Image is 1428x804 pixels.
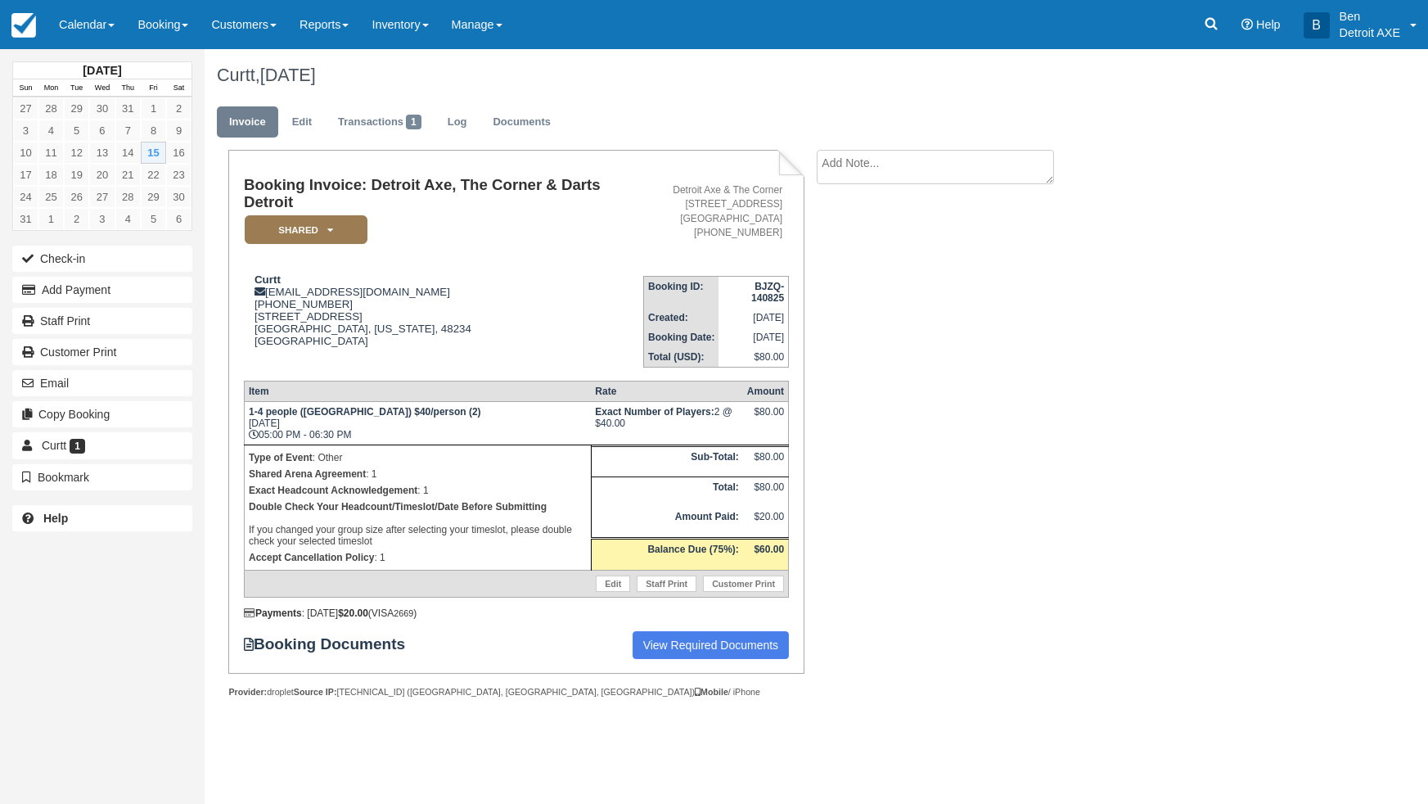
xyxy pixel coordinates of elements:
a: 30 [89,97,115,120]
th: Wed [89,79,115,97]
a: 11 [38,142,64,164]
a: 2 [166,97,191,120]
a: 29 [64,97,89,120]
div: B [1304,12,1330,38]
a: 14 [115,142,141,164]
th: Sub-Total: [591,446,742,477]
p: Ben [1340,8,1400,25]
a: 27 [13,97,38,120]
div: droplet [TECHNICAL_ID] ([GEOGRAPHIC_DATA], [GEOGRAPHIC_DATA], [GEOGRAPHIC_DATA]) / iPhone [228,686,804,698]
th: Total: [591,477,742,508]
span: Curtt [42,439,66,452]
a: Help [12,505,192,531]
a: 4 [115,208,141,230]
a: Staff Print [637,576,696,592]
a: 5 [141,208,166,230]
strong: BJZQ-140825 [751,281,784,304]
img: checkfront-main-nav-mini-logo.png [11,13,36,38]
th: Tue [64,79,89,97]
th: Fri [141,79,166,97]
div: [EMAIL_ADDRESS][DOMAIN_NAME] [PHONE_NUMBER] [STREET_ADDRESS] [GEOGRAPHIC_DATA], [US_STATE], 48234... [244,273,643,368]
a: 18 [38,164,64,186]
strong: [DATE] [83,64,121,77]
a: 28 [115,186,141,208]
th: Total (USD): [644,347,719,368]
a: 21 [115,164,141,186]
a: 26 [64,186,89,208]
a: 12 [64,142,89,164]
em: SHARED [245,215,367,244]
td: 2 @ $40.00 [591,402,742,445]
b: Help [43,512,68,525]
p: : 1 [249,466,587,482]
span: 1 [406,115,421,129]
th: Amount Paid: [591,507,742,538]
p: Detroit AXE [1340,25,1400,41]
a: 3 [13,120,38,142]
a: 31 [115,97,141,120]
a: Staff Print [12,308,192,334]
strong: Mobile [695,687,728,697]
th: Booking ID: [644,276,719,308]
a: 5 [64,120,89,142]
a: Edit [596,576,630,592]
span: [DATE] [260,65,316,85]
div: : [DATE] (VISA ) [244,608,789,619]
a: 16 [166,142,191,164]
td: $80.00 [743,446,789,477]
a: Transactions1 [326,106,434,138]
th: Booking Date: [644,327,719,347]
strong: Exact Headcount Acknowledgement [249,485,417,496]
a: Invoice [217,106,278,138]
a: 31 [13,208,38,230]
a: 1 [38,208,64,230]
a: 7 [115,120,141,142]
small: 2669 [394,608,413,618]
i: Help [1241,19,1253,30]
strong: Exact Number of Players [595,406,714,418]
b: Double Check Your Headcount/Timeslot/Date Before Submitting [249,501,547,513]
th: Thu [115,79,141,97]
a: 27 [89,186,115,208]
p: If you changed your group size after selecting your timeslot, please double check your selected t... [249,499,587,549]
strong: Payments [244,608,302,619]
a: 19 [64,164,89,186]
a: Customer Print [703,576,784,592]
a: SHARED [244,215,362,245]
td: $20.00 [743,507,789,538]
a: Customer Print [12,339,192,365]
strong: $20.00 [338,608,368,619]
a: 30 [166,186,191,208]
a: 13 [89,142,115,164]
strong: $60.00 [754,544,784,555]
a: 22 [141,164,166,186]
th: Sat [166,79,191,97]
button: Copy Booking [12,401,192,427]
strong: 1-4 people ([GEOGRAPHIC_DATA]) $40/person (2) [249,406,481,418]
a: 9 [166,120,191,142]
strong: Curtt [255,273,281,286]
a: 28 [38,97,64,120]
a: 10 [13,142,38,164]
a: 23 [166,164,191,186]
th: Sun [13,79,38,97]
a: 29 [141,186,166,208]
a: 17 [13,164,38,186]
th: Balance Due (75%): [591,539,742,571]
a: 2 [64,208,89,230]
a: 1 [141,97,166,120]
strong: Provider: [228,687,267,697]
p: : Other [249,449,587,466]
td: [DATE] [719,308,788,327]
a: 24 [13,186,38,208]
span: Help [1256,18,1281,31]
button: Add Payment [12,277,192,303]
a: Edit [280,106,324,138]
th: Item [244,382,591,402]
strong: Booking Documents [244,635,421,653]
a: Documents [480,106,563,138]
p: : 1 [249,549,587,566]
a: 8 [141,120,166,142]
th: Rate [591,382,742,402]
td: $80.00 [743,477,789,508]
